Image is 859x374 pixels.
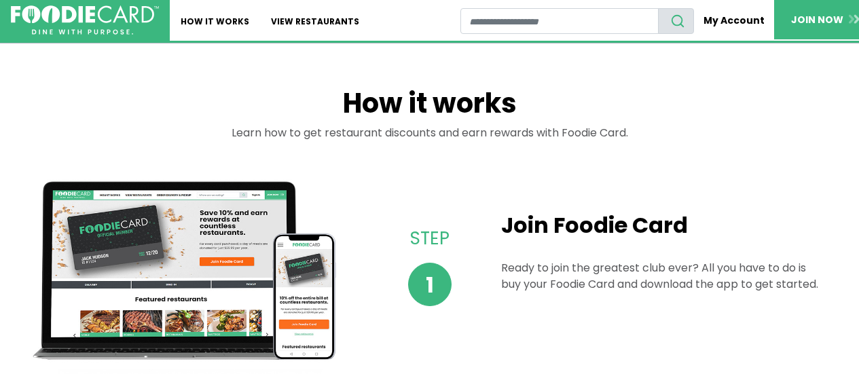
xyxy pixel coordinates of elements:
[22,87,837,125] h1: How it works
[501,212,827,238] h2: Join Foodie Card
[658,8,694,34] button: search
[397,225,462,252] p: Step
[460,8,658,34] input: restaurant search
[501,260,827,293] p: Ready to join the greatest club ever? All you have to do is buy your Foodie Card and download the...
[694,8,774,33] a: My Account
[22,125,837,157] div: Learn how to get restaurant discounts and earn rewards with Foodie Card.
[11,5,159,35] img: FoodieCard; Eat, Drink, Save, Donate
[408,263,452,306] span: 1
